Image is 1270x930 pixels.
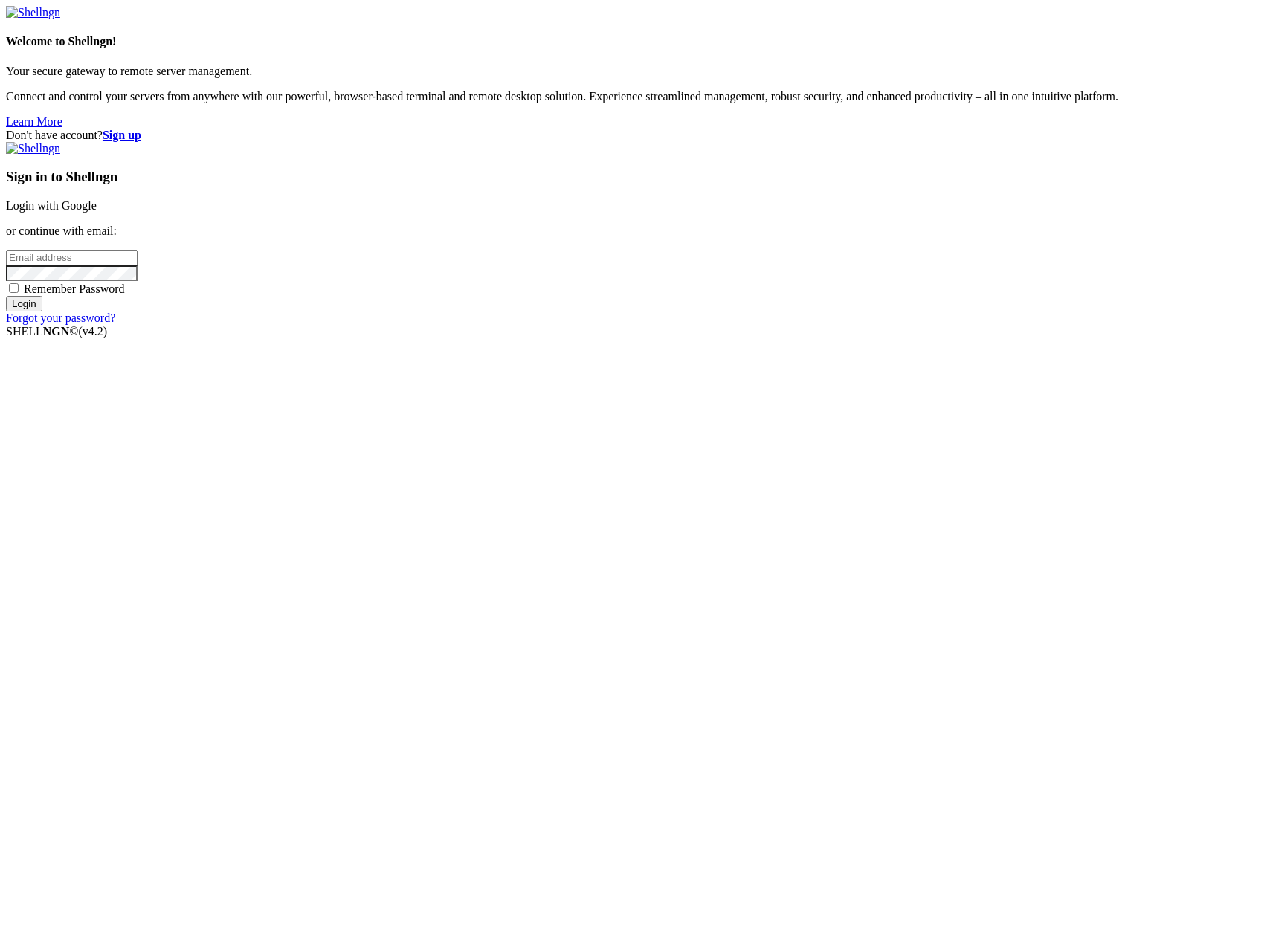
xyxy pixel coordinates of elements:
a: Forgot your password? [6,311,115,324]
input: Login [6,296,42,311]
b: NGN [43,325,70,338]
input: Remember Password [9,283,19,293]
input: Email address [6,250,138,265]
span: SHELL © [6,325,107,338]
p: or continue with email: [6,225,1264,238]
div: Don't have account? [6,129,1264,142]
p: Connect and control your servers from anywhere with our powerful, browser-based terminal and remo... [6,90,1264,103]
a: Learn More [6,115,62,128]
a: Sign up [103,129,141,141]
img: Shellngn [6,142,60,155]
span: Remember Password [24,282,125,295]
h4: Welcome to Shellngn! [6,35,1264,48]
a: Login with Google [6,199,97,212]
h3: Sign in to Shellngn [6,169,1264,185]
img: Shellngn [6,6,60,19]
span: 4.2.0 [79,325,108,338]
p: Your secure gateway to remote server management. [6,65,1264,78]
